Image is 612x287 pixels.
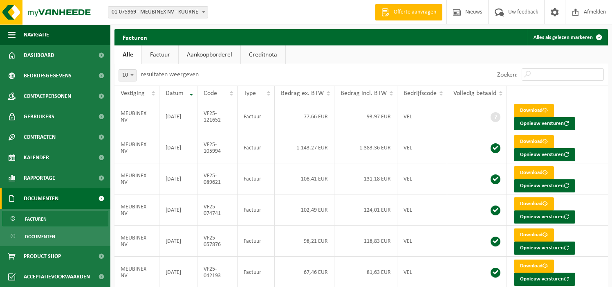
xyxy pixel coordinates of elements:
span: Kalender [24,147,49,168]
td: MEUBINEX NV [114,132,159,163]
td: MEUBINEX NV [114,226,159,257]
a: Download [514,197,554,210]
td: 108,41 EUR [275,163,334,194]
span: Documenten [25,229,55,244]
label: Zoeken: [497,72,518,78]
button: Alles als gelezen markeren [527,29,607,45]
td: VEL [397,194,447,226]
td: Factuur [238,194,275,226]
span: 01-075969 - MEUBINEX NV - KUURNE [108,7,208,18]
span: Type [244,90,256,97]
td: VF25-105994 [197,132,238,163]
span: Bedrijfsgegevens [24,66,72,86]
button: Opnieuw versturen [514,179,575,192]
a: Download [514,104,554,117]
a: Offerte aanvragen [375,4,442,20]
span: 01-075969 - MEUBINEX NV - KUURNE [108,6,208,18]
a: Facturen [2,211,108,226]
span: Facturen [25,211,47,227]
td: 131,18 EUR [334,163,397,194]
td: Factuur [238,163,275,194]
a: Alle [114,45,141,64]
span: Rapportage [24,168,55,188]
td: VEL [397,163,447,194]
span: Gebruikers [24,106,54,127]
td: VF25-089621 [197,163,238,194]
button: Opnieuw versturen [514,117,575,130]
td: [DATE] [159,101,197,132]
span: Product Shop [24,246,61,267]
span: Offerte aanvragen [392,8,438,16]
span: Volledig betaald [453,90,496,97]
button: Opnieuw versturen [514,210,575,224]
td: VF25-121652 [197,101,238,132]
a: Creditnota [241,45,285,64]
td: VF25-074741 [197,194,238,226]
td: 118,83 EUR [334,226,397,257]
td: 93,97 EUR [334,101,397,132]
td: [DATE] [159,163,197,194]
span: Vestiging [121,90,145,97]
td: Factuur [238,101,275,132]
td: 1.383,36 EUR [334,132,397,163]
td: MEUBINEX NV [114,163,159,194]
td: VEL [397,226,447,257]
td: Factuur [238,132,275,163]
a: Download [514,228,554,242]
td: 77,66 EUR [275,101,334,132]
a: Aankoopborderel [179,45,240,64]
a: Documenten [2,228,108,244]
span: Datum [166,90,184,97]
td: 1.143,27 EUR [275,132,334,163]
label: resultaten weergeven [141,71,199,78]
span: 10 [119,70,136,81]
a: Factuur [142,45,178,64]
span: Acceptatievoorwaarden [24,267,90,287]
a: Download [514,260,554,273]
h2: Facturen [114,29,155,45]
td: [DATE] [159,194,197,226]
span: Navigatie [24,25,49,45]
button: Opnieuw versturen [514,242,575,255]
span: Code [204,90,217,97]
td: [DATE] [159,132,197,163]
button: Opnieuw versturen [514,148,575,161]
span: Contracten [24,127,56,147]
td: 98,21 EUR [275,226,334,257]
span: 10 [119,69,137,81]
td: VF25-057876 [197,226,238,257]
td: MEUBINEX NV [114,101,159,132]
span: Bedrag ex. BTW [281,90,324,97]
span: Documenten [24,188,58,209]
td: VEL [397,101,447,132]
span: Bedrag incl. BTW [341,90,387,97]
td: Factuur [238,226,275,257]
span: Bedrijfscode [404,90,437,97]
td: [DATE] [159,226,197,257]
td: VEL [397,132,447,163]
a: Download [514,166,554,179]
td: 102,49 EUR [275,194,334,226]
span: Dashboard [24,45,54,66]
td: MEUBINEX NV [114,194,159,226]
button: Opnieuw versturen [514,273,575,286]
td: 124,01 EUR [334,194,397,226]
a: Download [514,135,554,148]
span: Contactpersonen [24,86,71,106]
